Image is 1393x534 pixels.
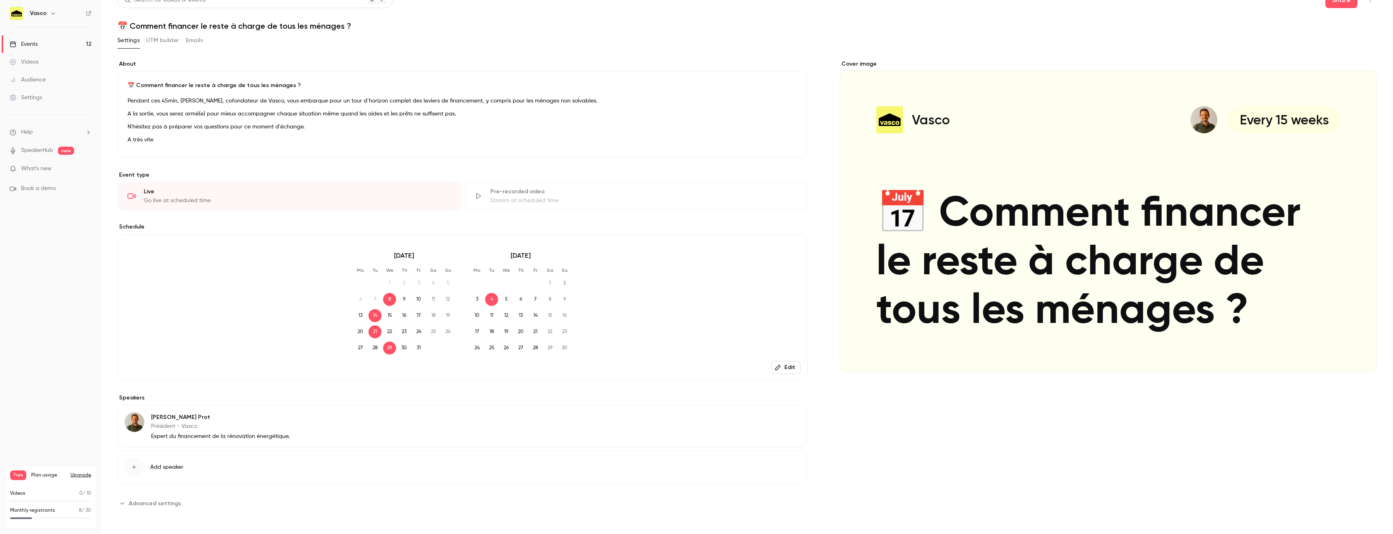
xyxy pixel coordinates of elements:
p: Schedule [117,223,807,231]
span: 8 [543,293,556,306]
span: 27 [514,342,527,355]
button: Settings [117,34,140,47]
p: Tu [485,267,498,273]
span: 28 [368,342,381,355]
span: 20 [514,325,527,338]
div: Live [144,188,451,196]
span: 12 [441,293,454,306]
a: SpeakerHub [21,146,53,155]
span: 13 [514,309,527,322]
li: help-dropdown-opener [10,128,92,137]
p: [DATE] [471,251,571,261]
div: Go live at scheduled time [144,197,451,205]
span: 20 [354,325,367,338]
span: What's new [21,164,51,173]
span: 13 [354,309,367,322]
button: Add speaker [117,451,807,484]
span: 3 [471,293,484,306]
span: 17 [471,325,484,338]
span: 18 [427,309,440,322]
p: / 30 [79,507,91,514]
span: 16 [558,309,571,322]
p: Th [398,267,411,273]
div: Stream at scheduled time [490,197,797,205]
p: / 10 [79,490,91,497]
span: 11 [485,309,498,322]
label: About [117,60,807,68]
h6: Vasco [30,9,47,17]
span: Add speaker [150,463,183,471]
button: Advanced settings [117,497,186,510]
span: 18 [485,325,498,338]
span: Book a demo [21,184,56,193]
img: Sébastien Prot [125,412,144,432]
p: Pendant ces 45min, [PERSON_NAME], cofondateur de Vasco, vous embarque pour un tour d’horizon comp... [128,96,797,106]
p: Th [514,267,527,273]
span: 30 [398,342,411,355]
span: 21 [529,325,542,338]
p: Mo [354,267,367,273]
span: 19 [500,325,513,338]
span: 26 [500,342,513,355]
span: 0 [79,491,83,496]
div: Videos [10,58,38,66]
span: new [58,147,74,155]
span: 7 [368,293,381,306]
span: 17 [412,309,425,322]
span: 15 [543,309,556,322]
span: 6 [514,293,527,306]
span: 29 [543,342,556,355]
span: 23 [398,325,411,338]
span: 12 [500,309,513,322]
span: 10 [412,293,425,306]
p: [PERSON_NAME] Prot [151,413,290,421]
span: 14 [368,309,381,322]
p: Su [441,267,454,273]
label: Cover image [840,60,1377,68]
span: 1 [543,277,556,290]
p: Expert du financement de la rénovation énergétique. [151,432,290,440]
p: Monthly registrants [10,507,55,514]
span: 10 [471,309,484,322]
span: 27 [354,342,367,355]
p: Fr [529,267,542,273]
p: We [383,267,396,273]
button: Upgrade [70,472,91,478]
p: Videos [10,490,26,497]
p: Président - Vasco [151,422,290,430]
p: Su [558,267,571,273]
h1: 📅 Comment financer le reste à charge de tous les ménages ? [117,21,1377,31]
div: Events [10,40,38,48]
p: 📅 Comment financer le reste à charge de tous les ménages ? [128,81,797,90]
span: Free [10,470,26,480]
span: 4 [485,293,498,306]
p: Mo [471,267,484,273]
span: 25 [485,342,498,355]
span: 25 [427,325,440,338]
span: 9 [398,293,411,306]
p: Fr [412,267,425,273]
span: Plan usage [31,472,66,478]
span: 26 [441,325,454,338]
span: 11 [427,293,440,306]
span: 24 [471,342,484,355]
section: Cover image [840,60,1377,372]
p: We [500,267,513,273]
button: UTM builder [146,34,179,47]
label: Speakers [117,394,807,402]
span: 22 [543,325,556,338]
img: Vasco [10,7,23,20]
span: 8 [79,508,82,513]
span: 2 [398,277,411,290]
span: 16 [398,309,411,322]
p: N'hésitez pas à préparer vos questions pour ce moment d'échange. [128,122,797,132]
span: 24 [412,325,425,338]
button: Edit [771,361,801,374]
span: 5 [441,277,454,290]
div: LiveGo live at scheduled time [117,182,461,210]
span: 23 [558,325,571,338]
p: Sa [543,267,556,273]
p: Event type [117,171,807,179]
span: Advanced settings [129,499,181,508]
iframe: Noticeable Trigger [82,165,92,173]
